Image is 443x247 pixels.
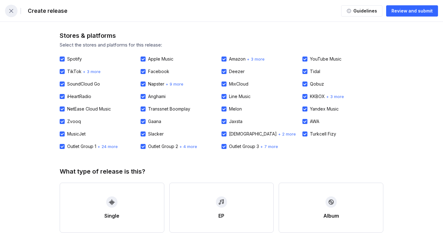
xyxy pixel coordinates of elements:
div: Anghami [148,94,166,99]
div: Guidelines [351,8,377,14]
div: Tidal [310,69,320,74]
button: Review and submit [386,5,438,17]
div: Transsnet Boomplay [148,106,190,111]
div: Qobuz [310,82,324,86]
div: Album [323,213,339,219]
span: + 3 more [326,94,344,99]
div: | [20,8,22,14]
div: YouTube Music [310,57,341,62]
div: MixCloud [229,82,248,86]
div: Jaxsta [229,119,242,124]
div: Turkcell Fizy [310,131,336,136]
div: Select the stores and platforms for this release: [60,42,383,48]
span: + 3 more [83,69,101,74]
button: EP [169,183,274,233]
div: Deezer [229,69,245,74]
div: Line Music [229,94,251,99]
div: Yandex Music [310,106,339,111]
div: Outlet Group 1 [67,144,96,149]
span: + 9 more [166,82,183,86]
span: + 7 more [260,144,278,149]
div: Apple Music [148,57,173,62]
div: MusicJet [67,131,86,136]
div: EP [218,213,224,219]
div: Zvooq [67,119,81,124]
span: + 3 more [247,57,265,62]
div: Single [104,213,119,219]
button: Album [279,183,383,233]
div: Outlet Group 2 [148,144,178,149]
div: Napster [148,82,164,86]
span: + 2 more [278,131,296,136]
div: [DEMOGRAPHIC_DATA] [229,131,277,136]
div: Outlet Group 3 [229,144,259,149]
button: Single [60,183,164,233]
div: SoundCloud Go [67,82,100,86]
div: Gaana [148,119,161,124]
div: iHeartRadio [67,94,91,99]
div: Create release [24,8,67,14]
button: Guidelines [341,5,382,17]
div: AWA [310,119,319,124]
div: Spotify [67,57,82,62]
div: TikTok [67,69,82,74]
div: Stores & platforms [60,32,116,39]
div: Slacker [148,131,164,136]
span: + 4 more [179,144,197,149]
div: Facebook [148,69,169,74]
div: Melon [229,106,242,111]
div: Review and submit [391,8,433,14]
div: KKBOX [310,94,325,99]
span: + 24 more [97,144,118,149]
div: What type of release is this? [60,168,145,175]
div: Amazon [229,57,246,62]
div: NetEase Cloud Music [67,106,111,111]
